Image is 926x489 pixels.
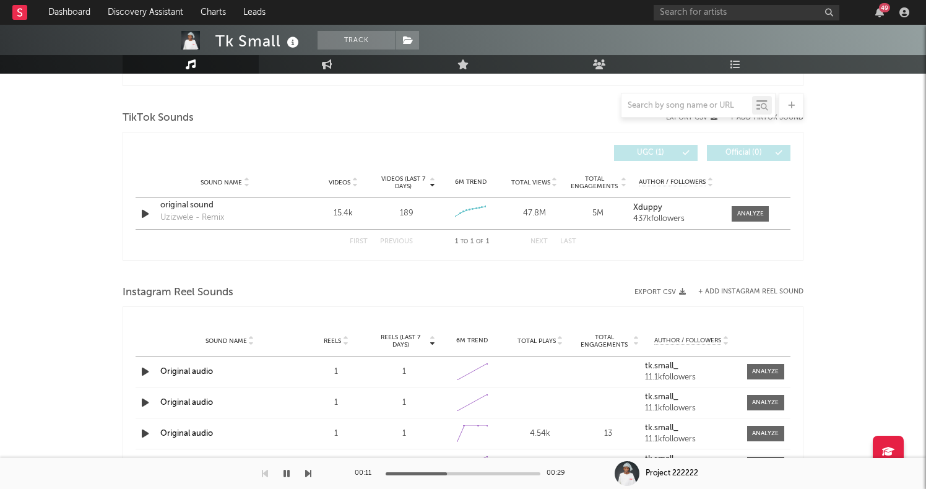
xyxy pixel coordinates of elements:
[305,366,367,378] div: 1
[645,373,738,382] div: 11.1k followers
[633,215,719,223] div: 437k followers
[645,424,678,432] strong: tk.small_
[373,334,428,348] span: Reels (last 7 days)
[645,435,738,444] div: 11.1k followers
[621,101,752,111] input: Search by song name or URL
[654,337,721,345] span: Author / Followers
[645,455,678,463] strong: tk.small_
[506,207,563,220] div: 47.8M
[305,397,367,409] div: 1
[578,334,632,348] span: Total Engagements
[730,115,803,121] button: + Add TikTok Sound
[560,238,576,245] button: Last
[373,366,435,378] div: 1
[633,204,719,212] a: Xduppy
[160,199,290,212] a: original sound
[645,455,738,464] a: tk.small_
[123,111,194,126] span: TikTok Sounds
[517,337,556,345] span: Total Plays
[329,179,350,186] span: Videos
[160,430,213,438] a: Original audio
[614,145,698,161] button: UGC(1)
[511,179,550,186] span: Total Views
[314,207,372,220] div: 15.4k
[373,428,435,440] div: 1
[645,393,678,401] strong: tk.small_
[160,212,224,224] div: Uzizwele - Remix
[686,288,803,295] div: + Add Instagram Reel Sound
[879,3,890,12] div: 49
[378,175,428,190] span: Videos (last 7 days)
[318,31,395,50] button: Track
[123,285,233,300] span: Instagram Reel Sounds
[160,399,213,407] a: Original audio
[400,207,413,220] div: 189
[707,145,790,161] button: Official(0)
[438,235,506,249] div: 1 1 1
[201,179,242,186] span: Sound Name
[645,393,738,402] a: tk.small_
[160,368,213,376] a: Original audio
[509,428,571,440] div: 4.54k
[305,428,367,440] div: 1
[622,149,679,157] span: UGC ( 1 )
[666,114,717,121] button: Export CSV
[350,238,368,245] button: First
[715,149,772,157] span: Official ( 0 )
[654,5,839,20] input: Search for artists
[324,337,341,345] span: Reels
[442,178,500,187] div: 6M Trend
[530,238,548,245] button: Next
[634,288,686,296] button: Export CSV
[646,468,698,479] div: Project 222222
[569,207,627,220] div: 5M
[875,7,884,17] button: 49
[206,337,247,345] span: Sound Name
[355,466,379,481] div: 00:11
[698,288,803,295] button: + Add Instagram Reel Sound
[645,424,738,433] a: tk.small_
[578,428,639,440] div: 13
[639,178,706,186] span: Author / Followers
[717,115,803,121] button: + Add TikTok Sound
[645,362,678,370] strong: tk.small_
[633,204,662,212] strong: Xduppy
[380,238,413,245] button: Previous
[547,466,571,481] div: 00:29
[476,239,483,244] span: of
[441,336,503,345] div: 6M Trend
[373,397,435,409] div: 1
[215,31,302,51] div: Tk Small
[569,175,620,190] span: Total Engagements
[645,362,738,371] a: tk.small_
[645,404,738,413] div: 11.1k followers
[461,239,468,244] span: to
